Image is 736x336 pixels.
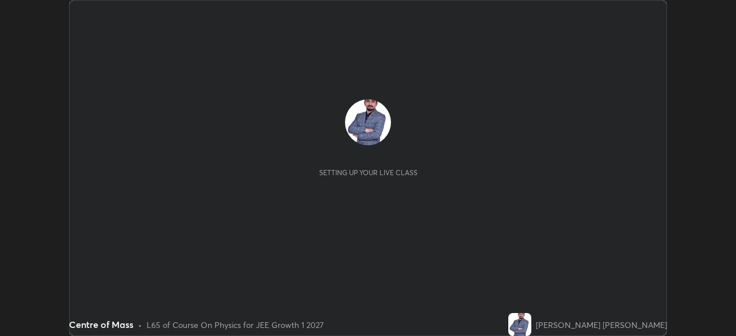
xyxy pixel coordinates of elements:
div: • [138,319,142,331]
img: eb3a979bad86496f9925e30dd98b2782.jpg [508,313,531,336]
div: Centre of Mass [69,318,133,331]
img: eb3a979bad86496f9925e30dd98b2782.jpg [345,99,391,145]
div: Setting up your live class [319,168,417,177]
div: L65 of Course On Physics for JEE Growth 1 2027 [147,319,324,331]
div: [PERSON_NAME] [PERSON_NAME] [536,319,667,331]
